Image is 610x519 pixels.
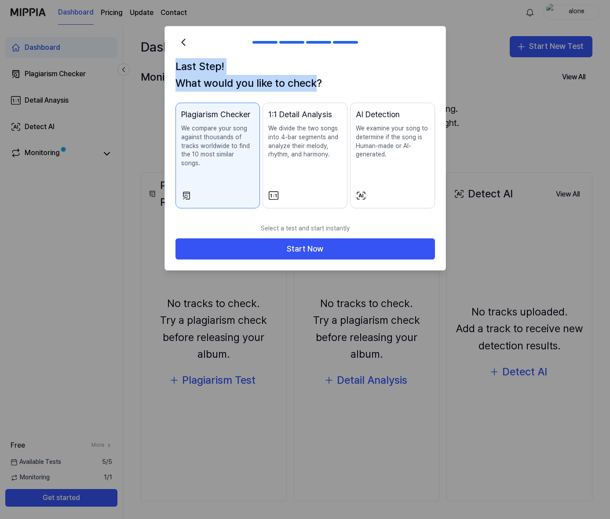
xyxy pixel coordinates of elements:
[175,219,435,238] p: Select a test and start instantly
[350,103,435,209] button: AI DetectionWe examine your song to determine if the song is Human-made or AI-generated.
[175,103,260,209] button: Plagiarism CheckerWe compare your song against thousands of tracks worldwide to find the 10 most ...
[356,124,429,159] p: We examine your song to determine if the song is Human-made or AI-generated.
[175,238,435,259] button: Start Now
[356,108,429,121] div: AI Detection
[175,58,435,92] h1: Last Step! What would you like to check?
[268,124,342,159] p: We divide the two songs into 4-bar segments and analyze their melody, rhythm, and harmony.
[268,108,342,121] div: 1:1 Detail Analysis
[181,108,255,121] div: Plagiarism Checker
[181,124,255,167] p: We compare your song against thousands of tracks worldwide to find the 10 most similar songs.
[263,103,347,209] button: 1:1 Detail AnalysisWe divide the two songs into 4-bar segments and analyze their melody, rhythm, ...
